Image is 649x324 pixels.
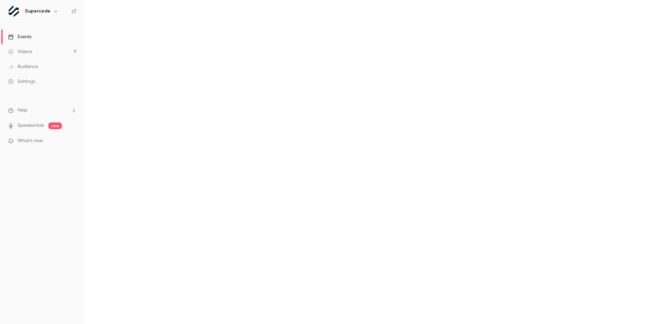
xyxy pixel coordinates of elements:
li: help-dropdown-opener [8,107,76,114]
span: new [48,122,62,129]
div: Events [8,33,31,40]
span: Help [18,107,27,114]
a: SpeakerHub [18,122,44,129]
div: Settings [8,78,35,85]
img: Supercede [8,6,19,17]
span: What's new [18,137,43,144]
div: Audience [8,63,38,70]
div: Videos [8,48,32,55]
h6: Supercede [25,8,50,15]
